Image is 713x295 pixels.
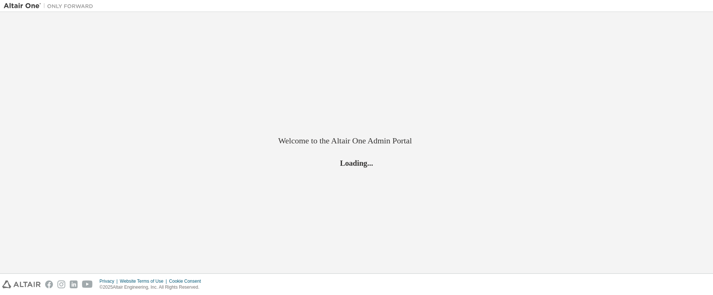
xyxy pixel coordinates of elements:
[278,136,435,146] h2: Welcome to the Altair One Admin Portal
[169,278,205,284] div: Cookie Consent
[45,280,53,288] img: facebook.svg
[82,280,93,288] img: youtube.svg
[2,280,41,288] img: altair_logo.svg
[278,158,435,168] h2: Loading...
[57,280,65,288] img: instagram.svg
[100,278,120,284] div: Privacy
[4,2,97,10] img: Altair One
[100,284,205,291] p: © 2025 Altair Engineering, Inc. All Rights Reserved.
[70,280,78,288] img: linkedin.svg
[120,278,169,284] div: Website Terms of Use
